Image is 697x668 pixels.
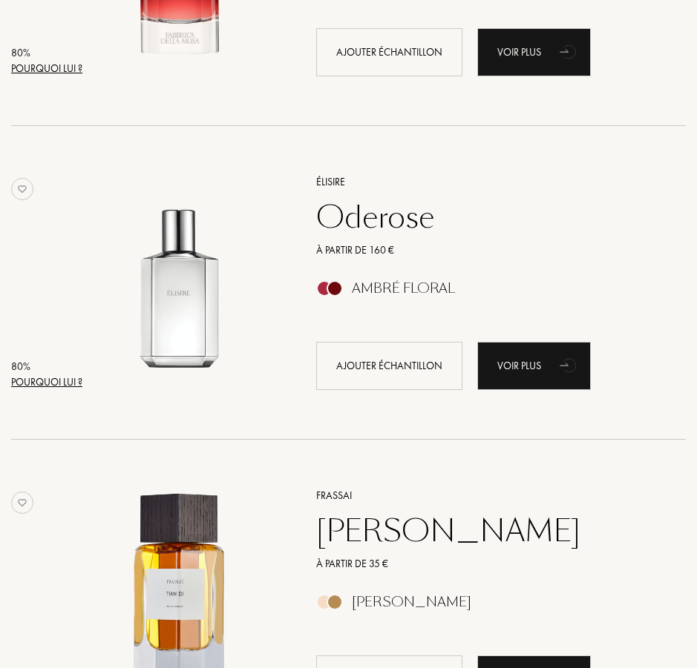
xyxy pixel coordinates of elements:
div: animation [554,36,584,66]
div: [PERSON_NAME] [352,594,471,610]
img: no_like_p.png [11,492,33,514]
a: [PERSON_NAME] [305,598,664,614]
div: Ajouter échantillon [316,342,462,390]
a: À partir de 35 € [305,556,664,572]
img: no_like_p.png [11,178,33,200]
a: Voir plusanimation [477,342,591,390]
div: animation [554,350,584,380]
a: Oderose [305,199,664,235]
div: 80 % [11,359,82,374]
div: 80 % [11,45,82,61]
div: Ajouter échantillon [316,28,462,76]
div: Pourquoi lui ? [11,61,82,76]
a: À partir de 160 € [305,242,664,258]
a: Ambré Floral [305,285,664,300]
a: Élisire [305,174,664,190]
img: Oderose Élisire [76,172,283,378]
a: [PERSON_NAME] [305,513,664,549]
div: Ambré Floral [352,280,455,297]
a: Frassai [305,488,664,503]
a: Voir plusanimation [477,28,591,76]
div: Pourquoi lui ? [11,374,82,390]
div: Voir plus [477,28,591,76]
div: Voir plus [477,342,591,390]
a: Oderose Élisire [76,156,294,406]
